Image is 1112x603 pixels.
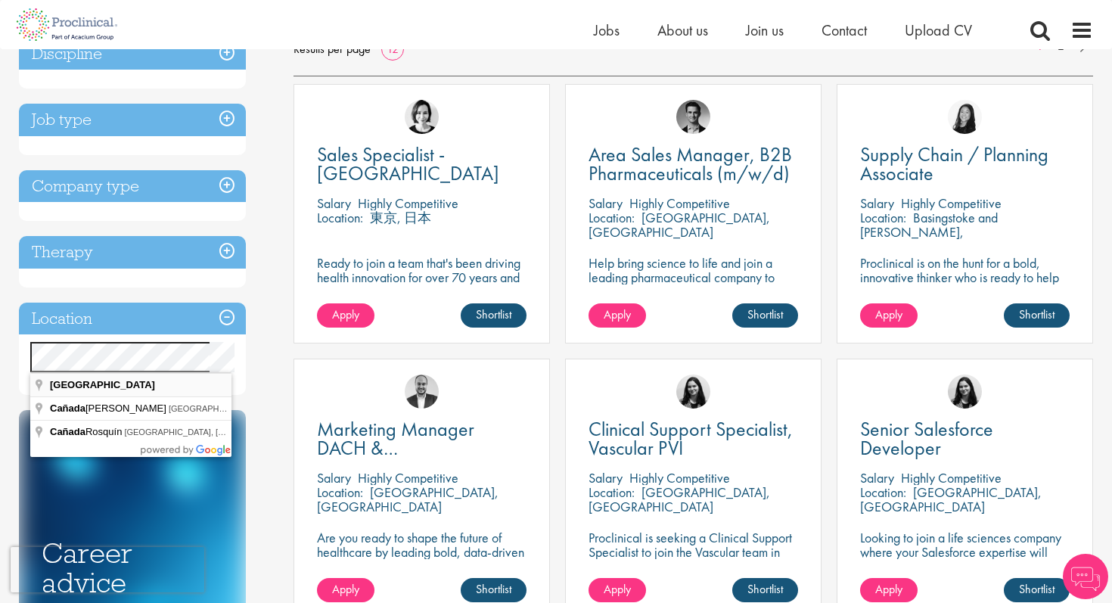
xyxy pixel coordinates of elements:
[594,20,620,40] a: Jobs
[901,194,1002,212] p: Highly Competitive
[19,236,246,269] h3: Therapy
[317,469,351,486] span: Salary
[860,209,998,255] p: Basingstoke and [PERSON_NAME], [GEOGRAPHIC_DATA]
[875,306,902,322] span: Apply
[317,578,374,602] a: Apply
[405,375,439,409] img: Aitor Melia
[42,539,223,597] h3: Career advice
[317,483,499,515] p: [GEOGRAPHIC_DATA], [GEOGRAPHIC_DATA]
[317,145,526,183] a: Sales Specialist - [GEOGRAPHIC_DATA]
[317,209,363,226] span: Location:
[317,194,351,212] span: Salary
[19,303,246,335] h3: Location
[657,20,708,40] a: About us
[169,404,346,413] span: [GEOGRAPHIC_DATA], [GEOGRAPHIC_DATA]
[589,145,798,183] a: Area Sales Manager, B2B Pharmaceuticals (m/w/d)
[676,375,710,409] img: Indre Stankeviciute
[589,420,798,458] a: Clinical Support Specialist, Vascular PVI
[589,209,770,241] p: [GEOGRAPHIC_DATA], [GEOGRAPHIC_DATA]
[629,469,730,486] p: Highly Competitive
[589,209,635,226] span: Location:
[604,581,631,597] span: Apply
[948,100,982,134] img: Numhom Sudsok
[461,303,526,328] a: Shortlist
[589,530,798,602] p: Proclinical is seeking a Clinical Support Specialist to join the Vascular team in [GEOGRAPHIC_DAT...
[317,483,363,501] span: Location:
[50,379,155,390] span: [GEOGRAPHIC_DATA]
[948,375,982,409] img: Indre Stankeviciute
[860,483,906,501] span: Location:
[11,547,204,592] iframe: reCAPTCHA
[50,403,85,414] span: Cañada
[732,303,798,328] a: Shortlist
[860,194,894,212] span: Salary
[381,41,404,57] a: 12
[589,256,798,313] p: Help bring science to life and join a leading pharmaceutical company to play a key role in drivin...
[589,578,646,602] a: Apply
[317,416,499,480] span: Marketing Manager DACH & [GEOGRAPHIC_DATA]
[860,578,918,602] a: Apply
[822,20,867,40] a: Contact
[732,578,798,602] a: Shortlist
[905,20,972,40] a: Upload CV
[589,483,770,515] p: [GEOGRAPHIC_DATA], [GEOGRAPHIC_DATA]
[317,141,499,186] span: Sales Specialist - [GEOGRAPHIC_DATA]
[860,420,1070,458] a: Senior Salesforce Developer
[676,100,710,134] img: Max Slevogt
[50,403,169,414] span: [PERSON_NAME]
[860,483,1042,515] p: [GEOGRAPHIC_DATA], [GEOGRAPHIC_DATA]
[317,530,526,588] p: Are you ready to shape the future of healthcare by leading bold, data-driven marketing strategies...
[358,194,458,212] p: Highly Competitive
[589,469,623,486] span: Salary
[589,483,635,501] span: Location:
[860,469,894,486] span: Salary
[589,303,646,328] a: Apply
[461,578,526,602] a: Shortlist
[317,256,526,313] p: Ready to join a team that's been driving health innovation for over 70 years and build a career y...
[589,141,792,186] span: Area Sales Manager, B2B Pharmaceuticals (m/w/d)
[19,170,246,203] h3: Company type
[875,581,902,597] span: Apply
[860,303,918,328] a: Apply
[1004,303,1070,328] a: Shortlist
[19,38,246,70] h3: Discipline
[604,306,631,322] span: Apply
[405,100,439,134] img: Nic Choa
[332,581,359,597] span: Apply
[19,104,246,136] h3: Job type
[860,145,1070,183] a: Supply Chain / Planning Associate
[860,256,1070,313] p: Proclinical is on the hunt for a bold, innovative thinker who is ready to help push the boundarie...
[50,426,85,437] span: Cañada
[124,427,302,437] span: [GEOGRAPHIC_DATA], [GEOGRAPHIC_DATA]
[358,469,458,486] p: Highly Competitive
[332,306,359,322] span: Apply
[860,416,993,461] span: Senior Salesforce Developer
[370,209,431,226] p: 東京, 日本
[901,469,1002,486] p: Highly Competitive
[746,20,784,40] a: Join us
[589,194,623,212] span: Salary
[589,416,793,461] span: Clinical Support Specialist, Vascular PVI
[317,420,526,458] a: Marketing Manager DACH & [GEOGRAPHIC_DATA]
[629,194,730,212] p: Highly Competitive
[860,530,1070,602] p: Looking to join a life sciences company where your Salesforce expertise will accelerate breakthro...
[50,426,124,437] span: Rosquín
[1004,578,1070,602] a: Shortlist
[317,303,374,328] a: Apply
[860,209,906,226] span: Location:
